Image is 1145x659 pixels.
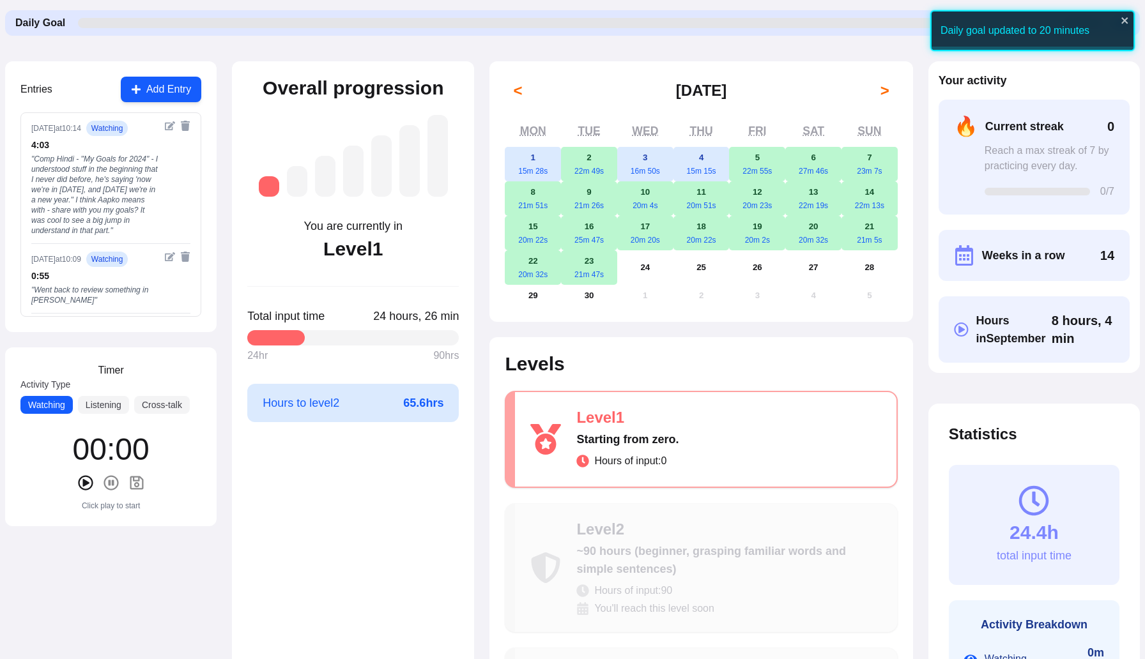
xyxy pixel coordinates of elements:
abbr: September 24, 2025 [640,262,650,272]
button: September 14, 202522m 13s [841,181,898,216]
button: September 3, 202516m 50s [617,147,673,181]
button: October 3, 2025 [729,285,785,307]
button: Edit entry [165,252,175,262]
div: 22m 49s [561,166,617,176]
abbr: September 16, 2025 [585,222,594,231]
button: > [872,78,898,103]
button: September 30, 2025 [561,285,617,307]
span: 0 [1107,117,1114,135]
span: 14 [1100,246,1114,264]
div: 24.4h [1010,521,1059,544]
div: 20m 32s [505,269,561,280]
abbr: Tuesday [578,125,600,137]
button: September 5, 202522m 55s [729,147,785,181]
abbr: September 13, 2025 [809,187,818,197]
abbr: September 8, 2025 [531,187,535,197]
div: 20m 2s [729,235,785,245]
h2: Levels [505,352,897,375]
button: September 12, 202520m 23s [729,181,785,216]
button: September 26, 2025 [729,250,785,285]
button: September 18, 202520m 22s [673,216,730,250]
div: 20m 23s [729,201,785,211]
div: 4 : 03 [31,139,160,151]
label: Activity Type [20,378,201,391]
span: Click to toggle between decimal and time format [373,307,459,325]
div: 25m 47s [561,235,617,245]
button: September 9, 202521m 26s [561,181,617,216]
div: 20m 4s [617,201,673,211]
abbr: September 11, 2025 [696,187,706,197]
button: September 16, 202525m 47s [561,216,617,250]
abbr: September 27, 2025 [809,262,818,272]
abbr: September 18, 2025 [696,222,706,231]
div: 21m 51s [505,201,561,211]
abbr: September 3, 2025 [643,153,647,162]
abbr: October 3, 2025 [755,291,760,300]
abbr: September 9, 2025 [587,187,591,197]
div: 22m 19s [785,201,841,211]
button: September 15, 202520m 22s [505,216,561,250]
div: total input time [997,547,1072,564]
abbr: September 2, 2025 [587,153,591,162]
button: October 1, 2025 [617,285,673,307]
button: September 22, 202520m 32s [505,250,561,285]
abbr: Sunday [857,125,881,137]
abbr: September 23, 2025 [585,256,594,266]
div: 21m 5s [841,235,898,245]
button: Delete entry [180,121,190,131]
div: 20m 22s [673,235,730,245]
div: [DATE] at 10:09 [31,254,81,264]
button: September 25, 2025 [673,250,730,285]
div: 22m 13s [841,201,898,211]
button: September 29, 2025 [505,285,561,307]
div: 21m 26s [561,201,617,211]
span: You'll reach this level soon [594,601,714,616]
span: Hours to level 2 [263,394,339,412]
div: Level 3: ~260 hours (low intermediate, understanding simple conversations) [315,156,335,197]
h2: Overall progression [263,77,443,100]
button: October 4, 2025 [785,285,841,307]
div: [DATE] at 10:14 [31,123,81,133]
div: 23m 7s [841,166,898,176]
div: ~90 hours (beginner, grasping familiar words and simple sentences) [576,542,881,578]
button: September 6, 202527m 46s [785,147,841,181]
button: September 13, 202522m 19s [785,181,841,216]
div: Level 1: Starting from zero. [259,176,279,197]
span: Current streak [985,117,1064,135]
button: September 7, 202523m 7s [841,147,898,181]
div: Level 2: ~90 hours (beginner, grasping familiar words and simple sentences) [287,166,307,197]
button: Delete entry [180,252,190,262]
div: 20m 20s [617,235,673,245]
abbr: September 21, 2025 [865,222,874,231]
h2: Your activity [939,72,1130,89]
div: 22m 55s [729,166,785,176]
button: September 19, 202520m 2s [729,216,785,250]
button: September 17, 202520m 20s [617,216,673,250]
button: September 20, 202520m 32s [785,216,841,250]
button: September 27, 2025 [785,250,841,285]
button: September 23, 202521m 47s [561,250,617,285]
abbr: October 1, 2025 [643,291,647,300]
button: September 28, 2025 [841,250,898,285]
abbr: September 4, 2025 [699,153,703,162]
button: September 4, 202515m 15s [673,147,730,181]
div: Daily goal updated to 20 minutes [930,10,1135,51]
abbr: September 29, 2025 [528,291,538,300]
div: Level 6: ~1,750 hours (advanced, understanding native media with effort) [399,125,420,197]
h3: Timer [98,363,123,378]
div: Level 2 [576,519,881,540]
span: 0 /7 [1100,184,1114,199]
div: " Comp Hindi - "My Goals for 2024" - I understood stuff in the beginning that I never did before,... [31,154,160,236]
abbr: September 30, 2025 [585,291,594,300]
abbr: Friday [748,125,766,137]
span: Hours of input: 90 [594,583,672,598]
span: Hours in September [976,312,1052,347]
span: watching [86,121,128,136]
span: 90 hrs [433,348,459,363]
div: 20m 32s [785,235,841,245]
span: Hours of input: 0 [594,453,666,469]
button: September 24, 2025 [617,250,673,285]
abbr: September 28, 2025 [865,262,874,272]
button: close [1121,15,1130,26]
abbr: September 22, 2025 [528,256,538,266]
